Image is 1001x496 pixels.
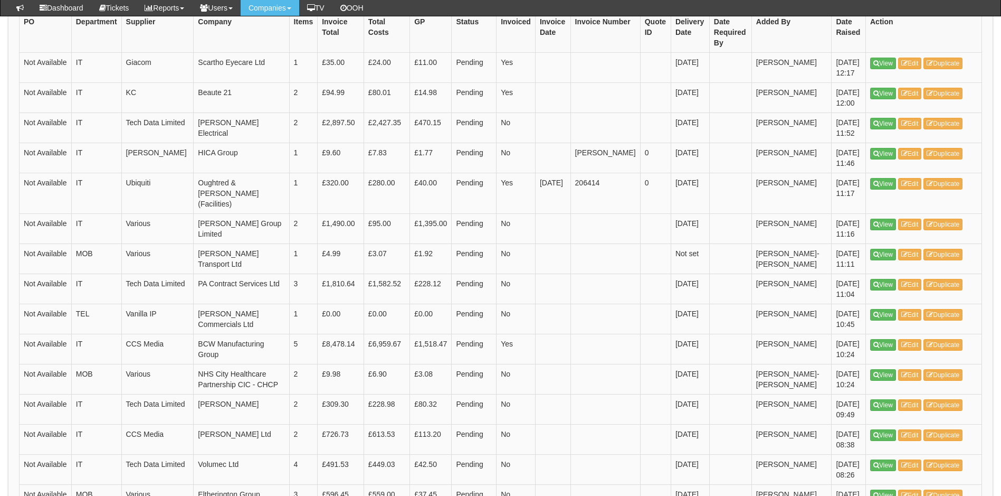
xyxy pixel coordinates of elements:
td: No [497,304,536,334]
td: 0 [640,173,671,214]
th: Invoiced [497,12,536,53]
td: Not Available [20,274,72,304]
td: £1,810.64 [318,274,364,304]
td: £3.07 [364,244,409,274]
td: Vanilla IP [121,304,194,334]
td: 5 [289,334,318,364]
td: Pending [452,244,497,274]
td: KC [121,83,194,113]
td: Not Available [20,244,72,274]
td: [DATE] 08:38 [832,425,866,455]
td: [PERSON_NAME] [194,395,289,425]
td: £449.03 [364,455,409,485]
td: [PERSON_NAME] [751,334,832,364]
a: View [870,279,896,291]
td: [PERSON_NAME] [751,214,832,244]
td: £228.12 [410,274,452,304]
td: IT [71,113,121,143]
a: View [870,399,896,411]
td: Not Available [20,364,72,395]
td: £6.90 [364,364,409,395]
a: Duplicate [923,429,962,441]
td: [DATE] 11:17 [832,173,866,214]
td: Ubiquiti [121,173,194,214]
td: IT [71,83,121,113]
td: NHS City Healthcare Partnership CIC - CHCP [194,364,289,395]
td: Oughtred & [PERSON_NAME] (Facilities) [194,173,289,214]
td: Not Available [20,113,72,143]
td: £95.00 [364,214,409,244]
td: [PERSON_NAME]-[PERSON_NAME] [751,364,832,395]
td: [PERSON_NAME] [751,53,832,83]
td: [DATE] [671,455,709,485]
td: Various [121,214,194,244]
th: Items [289,12,318,53]
td: 1 [289,173,318,214]
td: [DATE] 11:52 [832,113,866,143]
td: £80.01 [364,83,409,113]
a: View [870,178,896,190]
a: Edit [898,309,922,321]
td: Pending [452,143,497,173]
td: Various [121,364,194,395]
td: TEL [71,304,121,334]
td: £1,395.00 [410,214,452,244]
td: [DATE] 12:00 [832,83,866,113]
td: No [497,274,536,304]
td: Not Available [20,304,72,334]
td: [PERSON_NAME] [751,425,832,455]
td: Tech Data Limited [121,113,194,143]
td: £14.98 [410,83,452,113]
a: Duplicate [923,178,962,190]
td: £9.98 [318,364,364,395]
td: Pending [452,214,497,244]
td: Giacom [121,53,194,83]
td: £40.00 [410,173,452,214]
td: £491.53 [318,455,364,485]
td: Not set [671,244,709,274]
td: [PERSON_NAME]-[PERSON_NAME] [751,244,832,274]
td: [DATE] 10:45 [832,304,866,334]
td: [DATE] 11:11 [832,244,866,274]
td: 1 [289,244,318,274]
a: View [870,219,896,230]
td: [DATE] [671,395,709,425]
td: No [497,143,536,173]
td: Yes [497,53,536,83]
td: £320.00 [318,173,364,214]
td: Not Available [20,425,72,455]
td: IT [71,214,121,244]
td: Pending [452,425,497,455]
td: CCS Media [121,334,194,364]
a: Duplicate [923,399,962,411]
td: £9.60 [318,143,364,173]
td: £7.83 [364,143,409,173]
a: Edit [898,148,922,160]
td: [PERSON_NAME] [751,395,832,425]
td: [PERSON_NAME] [751,274,832,304]
td: [DATE] [671,83,709,113]
td: No [497,395,536,425]
td: £42.50 [410,455,452,485]
td: [DATE] [671,53,709,83]
a: Edit [898,369,922,381]
td: [PERSON_NAME] [570,143,640,173]
td: 0 [640,143,671,173]
a: View [870,58,896,69]
td: [PERSON_NAME] [751,455,832,485]
td: [DATE] 09:49 [832,395,866,425]
td: £2,897.50 [318,113,364,143]
td: Tech Data Limited [121,455,194,485]
td: IT [71,395,121,425]
a: Edit [898,219,922,230]
td: [PERSON_NAME] Electrical [194,113,289,143]
td: IT [71,143,121,173]
a: Duplicate [923,58,962,69]
td: Not Available [20,334,72,364]
td: HICA Group [194,143,289,173]
td: £280.00 [364,173,409,214]
td: £0.00 [318,304,364,334]
td: £2,427.35 [364,113,409,143]
td: No [497,244,536,274]
td: [DATE] [671,425,709,455]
